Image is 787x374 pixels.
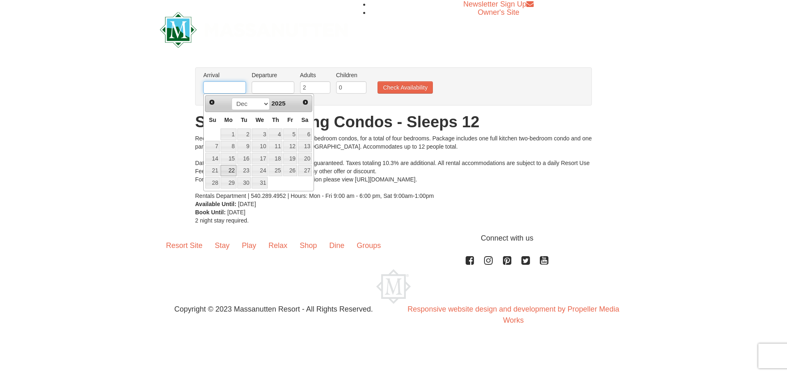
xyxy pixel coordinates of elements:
[268,165,283,177] td: available
[300,96,311,108] a: Next
[237,141,251,152] a: 9
[237,165,252,177] td: available
[251,152,268,165] td: available
[298,165,312,177] td: available
[237,153,251,164] a: 16
[237,152,252,165] td: available
[221,141,236,152] a: 8
[203,71,246,79] label: Arrival
[220,128,237,140] td: available
[206,96,218,108] a: Prev
[205,177,220,188] a: 28
[209,99,215,106] span: Prev
[298,140,312,153] td: available
[298,165,312,177] a: 27
[220,152,237,165] td: available
[252,165,268,177] a: 24
[287,117,293,123] span: Friday
[221,177,236,188] a: 29
[323,233,350,258] a: Dine
[251,165,268,177] td: available
[283,141,297,152] a: 12
[262,233,293,258] a: Relax
[283,153,297,164] a: 19
[236,233,262,258] a: Play
[252,141,268,152] a: 10
[237,128,252,140] td: available
[205,140,220,153] td: available
[205,165,220,177] a: 21
[268,165,282,177] a: 25
[302,99,309,106] span: Next
[195,209,226,216] strong: Book Until:
[241,117,247,123] span: Tuesday
[268,128,283,140] td: available
[268,152,283,165] td: available
[160,19,348,38] a: Massanutten Resort
[283,128,298,140] td: available
[205,153,220,164] a: 14
[205,165,220,177] td: available
[478,8,519,16] a: Owner's Site
[376,269,411,304] img: Massanutten Resort Logo
[298,141,312,152] a: 13
[209,233,236,258] a: Stay
[237,140,252,153] td: available
[298,152,312,165] td: available
[237,165,251,177] a: 23
[255,117,264,123] span: Wednesday
[268,128,282,140] a: 4
[195,134,592,200] div: Receive 10% off for booking two adjoining two-bedroom condos, for a total of four bedrooms. Packa...
[160,233,209,258] a: Resort Site
[268,153,282,164] a: 18
[237,177,252,189] td: available
[300,71,330,79] label: Adults
[283,165,297,177] a: 26
[378,81,433,94] button: Check Availability
[252,153,268,164] a: 17
[205,141,220,152] a: 7
[237,128,251,140] a: 2
[238,201,256,207] span: [DATE]
[283,152,298,165] td: available
[251,128,268,140] td: available
[154,304,393,315] p: Copyright © 2023 Massanutten Resort - All Rights Reserved.
[271,100,285,107] span: 2025
[220,165,237,177] td: available
[237,177,251,188] a: 30
[227,209,246,216] span: [DATE]
[224,117,232,123] span: Monday
[209,117,216,123] span: Sunday
[301,117,308,123] span: Saturday
[160,12,348,48] img: Massanutten Resort Logo
[221,128,236,140] a: 1
[283,140,298,153] td: available
[268,141,282,152] a: 11
[221,153,236,164] a: 15
[252,71,294,79] label: Departure
[220,177,237,189] td: available
[283,128,297,140] a: 5
[350,233,387,258] a: Groups
[298,128,312,140] a: 6
[160,233,627,244] p: Connect with us
[268,140,283,153] td: available
[220,140,237,153] td: available
[195,201,237,207] strong: Available Until:
[407,305,619,324] a: Responsive website design and development by Propeller Media Works
[195,217,249,224] span: 2 night stay required.
[252,177,268,188] a: 31
[272,117,279,123] span: Thursday
[195,114,592,130] h1: Summit Adjoining Condos - Sleeps 12
[205,152,220,165] td: available
[293,233,323,258] a: Shop
[205,177,220,189] td: available
[251,140,268,153] td: available
[221,165,236,177] a: 22
[251,177,268,189] td: available
[283,165,298,177] td: available
[298,128,312,140] td: available
[298,153,312,164] a: 20
[336,71,366,79] label: Children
